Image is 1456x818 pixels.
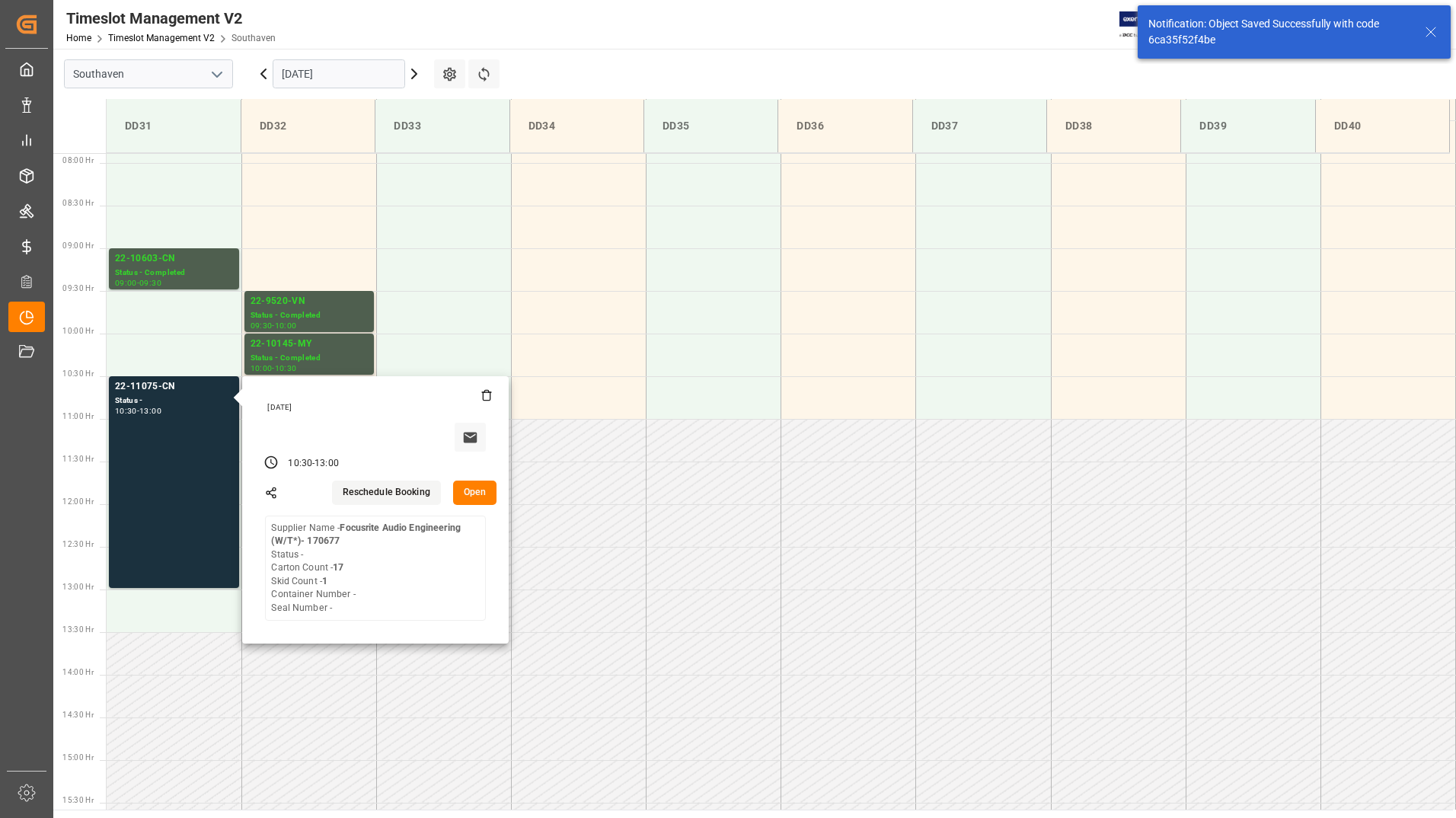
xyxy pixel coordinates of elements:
div: DD37 [925,112,1034,140]
div: 10:00 [251,365,273,372]
span: 12:30 Hr [62,540,94,548]
span: 09:00 Hr [62,241,94,250]
div: Status - [115,395,233,407]
div: Status - Completed [115,267,233,280]
b: Focusrite Audio Engineering (W/T*)- 170677 [271,522,461,547]
div: 22-10603-CN [115,251,233,267]
div: - [272,322,274,329]
span: 13:30 Hr [62,625,94,634]
div: 09:30 [139,280,161,286]
button: open menu [205,62,228,86]
span: 11:00 Hr [62,412,94,420]
div: Status - Completed [251,352,368,365]
span: 13:00 Hr [62,583,94,591]
div: 13:00 [139,407,161,414]
div: DD36 [790,112,899,140]
div: Supplier Name - Status - Carton Count - Skid Count - Container Number - Seal Number - [271,522,480,615]
b: 1 [322,576,327,586]
div: DD39 [1193,112,1302,140]
div: Notification: Object Saved Successfully with code 6ca35f52f4be [1148,16,1410,48]
a: Timeslot Management V2 [108,33,215,43]
div: - [272,365,274,372]
div: - [312,457,315,471]
span: 15:30 Hr [62,796,94,804]
b: 17 [333,562,343,573]
div: 09:00 [115,280,137,286]
img: Exertis%20JAM%20-%20Email%20Logo.jpg_1722504956.jpg [1119,11,1172,38]
div: Timeslot Management V2 [66,7,276,30]
span: 08:30 Hr [62,199,94,207]
button: Open [453,481,497,505]
span: 15:00 Hr [62,753,94,762]
div: - [137,280,139,286]
input: DD-MM-YYYY [273,59,405,88]
div: 09:30 [251,322,273,329]
span: 12:00 Hr [62,497,94,506]
div: DD32 [254,112,362,140]
a: Home [66,33,91,43]
div: 13:00 [315,457,339,471]
span: 11:30 Hr [62,455,94,463]
div: DD38 [1059,112,1168,140]
button: Reschedule Booking [332,481,441,505]
span: 14:30 Hr [62,711,94,719]
input: Type to search/select [64,59,233,88]
div: 22-9520-VN [251,294,368,309]
div: DD34 [522,112,631,140]
div: [DATE] [262,402,492,413]
div: 10:30 [288,457,312,471]
div: Status - Completed [251,309,368,322]
span: 14:00 Hr [62,668,94,676]
span: 10:30 Hr [62,369,94,378]
div: 22-10145-MY [251,337,368,352]
div: 10:30 [115,407,137,414]
div: 22-11075-CN [115,379,233,395]
span: 08:00 Hr [62,156,94,165]
div: 10:00 [275,322,297,329]
div: DD35 [656,112,765,140]
div: 10:30 [275,365,297,372]
div: DD33 [388,112,497,140]
div: DD40 [1328,112,1437,140]
span: 10:00 Hr [62,327,94,335]
div: - [137,407,139,414]
span: 09:30 Hr [62,284,94,292]
div: DD31 [119,112,228,140]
